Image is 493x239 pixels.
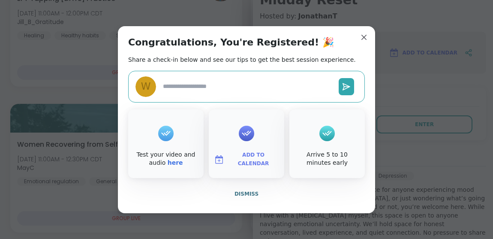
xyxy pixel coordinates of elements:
span: Add to Calendar [228,151,279,168]
h2: Share a check-in below and see our tips to get the best session experience. [128,55,356,64]
span: Dismiss [234,191,259,197]
button: Dismiss [128,185,365,203]
img: ShareWell Logomark [214,154,224,165]
span: w [141,79,151,94]
h1: Congratulations, You're Registered! 🎉 [128,36,334,48]
div: Arrive 5 to 10 minutes early [291,151,363,167]
a: here [168,159,183,166]
div: Test your video and audio [130,151,202,167]
button: Add to Calendar [210,151,283,169]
